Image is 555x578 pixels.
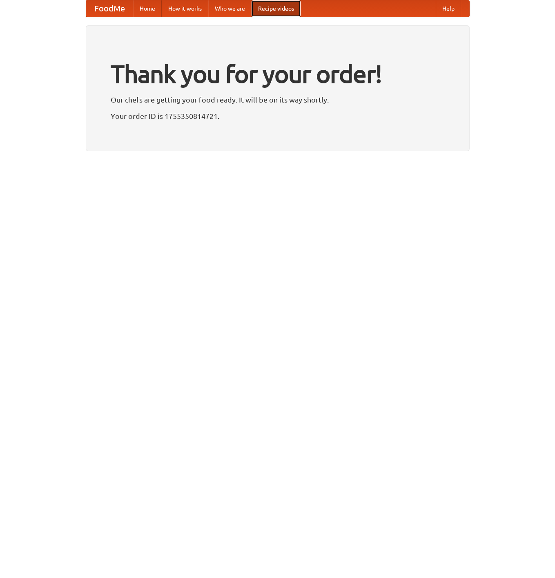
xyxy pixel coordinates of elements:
[252,0,301,17] a: Recipe videos
[111,94,445,106] p: Our chefs are getting your food ready. It will be on its way shortly.
[162,0,208,17] a: How it works
[133,0,162,17] a: Home
[208,0,252,17] a: Who we are
[111,110,445,122] p: Your order ID is 1755350814721.
[86,0,133,17] a: FoodMe
[111,54,445,94] h1: Thank you for your order!
[436,0,461,17] a: Help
